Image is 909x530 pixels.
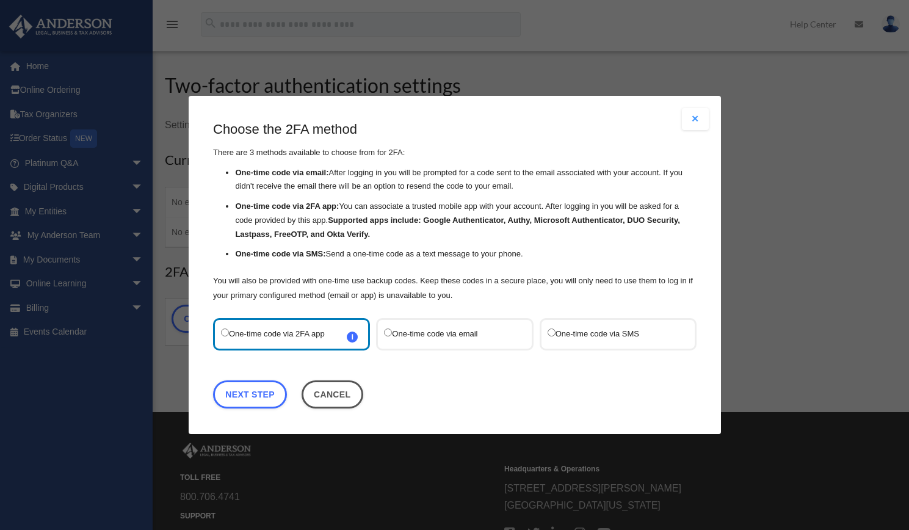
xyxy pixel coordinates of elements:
[213,380,287,408] a: Next Step
[213,120,697,139] h3: Choose the 2FA method
[221,329,229,336] input: One-time code via 2FA appi
[235,201,339,211] strong: One-time code via 2FA app:
[213,274,697,303] p: You will also be provided with one-time use backup codes. Keep these codes in a secure place, you...
[682,108,709,130] button: Close modal
[221,326,350,343] label: One-time code via 2FA app
[347,332,358,343] span: i
[384,326,513,343] label: One-time code via email
[547,329,555,336] input: One-time code via SMS
[384,329,392,336] input: One-time code via email
[235,250,325,259] strong: One-time code via SMS:
[547,326,676,343] label: One-time code via SMS
[235,216,679,239] strong: Supported apps include: Google Authenticator, Authy, Microsoft Authenticator, DUO Security, Lastp...
[235,200,697,241] li: You can associate a trusted mobile app with your account. After logging in you will be asked for ...
[235,168,328,177] strong: One-time code via email:
[213,120,697,303] div: There are 3 methods available to choose from for 2FA:
[235,166,697,194] li: After logging in you will be prompted for a code sent to the email associated with your account. ...
[301,380,363,408] button: Close this dialog window
[235,248,697,262] li: Send a one-time code as a text message to your phone.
